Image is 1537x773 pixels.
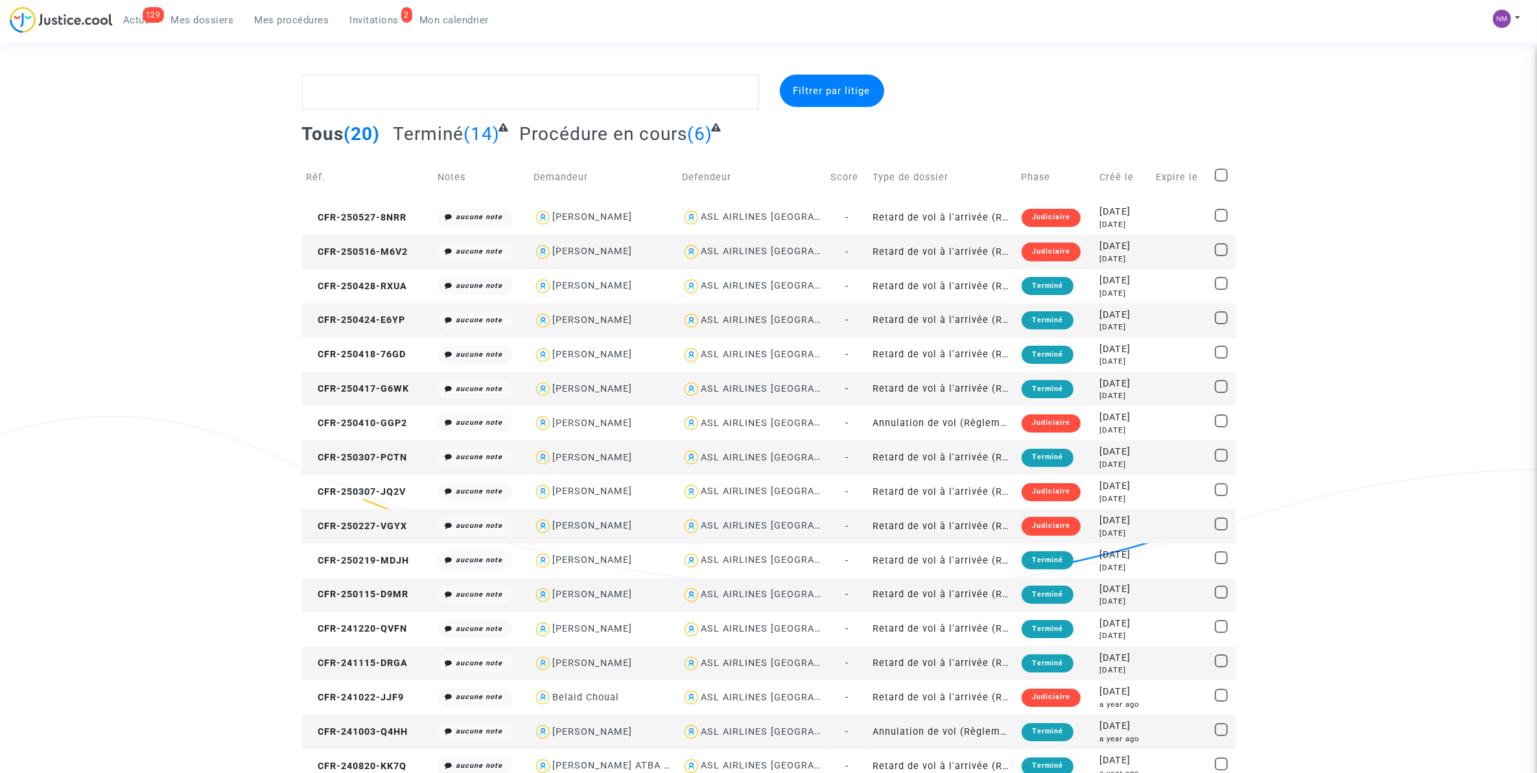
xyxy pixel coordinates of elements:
div: ASL AIRLINES [GEOGRAPHIC_DATA] [701,452,871,463]
span: Mon calendrier [419,14,489,26]
div: Belaid Choual [552,692,619,703]
span: - [845,383,849,394]
div: [DATE] [1099,239,1147,254]
div: [PERSON_NAME] ATBA BENATBA [552,760,709,771]
td: Annulation de vol (Règlement CE n°261/2004) [869,406,1017,440]
div: [PERSON_NAME] [552,554,632,565]
img: icon-user.svg [534,620,552,639]
span: - [845,589,849,600]
i: aucune note [456,590,502,599]
span: Terminé [393,123,463,145]
span: - [845,486,849,497]
img: icon-user.svg [682,277,701,296]
span: CFR-250516-M6V2 [307,246,408,257]
img: icon-user.svg [682,346,701,364]
img: icon-user.svg [534,722,552,741]
div: ASL AIRLINES [GEOGRAPHIC_DATA] [701,520,871,531]
div: ASL AIRLINES [GEOGRAPHIC_DATA] [701,418,871,429]
div: [PERSON_NAME] [552,726,632,737]
img: icon-user.svg [682,414,701,433]
div: a year ago [1099,733,1147,744]
i: aucune note [456,316,502,324]
img: icon-user.svg [534,380,552,399]
img: icon-user.svg [534,277,552,296]
i: aucune note [456,213,502,221]
div: [DATE] [1099,342,1147,357]
span: - [845,658,849,669]
span: - [845,726,849,737]
div: [PERSON_NAME] [552,486,632,497]
td: Defendeur [677,154,826,200]
span: CFR-241022-JJF9 [307,692,405,703]
div: [DATE] [1099,288,1147,299]
img: icon-user.svg [682,482,701,501]
div: [DATE] [1099,205,1147,219]
div: [DATE] [1099,254,1147,265]
img: icon-user.svg [682,208,701,227]
i: aucune note [456,761,502,770]
span: (14) [463,123,500,145]
div: ASL AIRLINES [GEOGRAPHIC_DATA] [701,589,871,600]
div: Terminé [1022,723,1074,741]
span: Filtrer par litige [793,85,871,97]
span: CFR-241115-DRGA [307,658,408,669]
td: Retard de vol à l'arrivée (Règlement CE n°261/2004) [869,509,1017,543]
div: Terminé [1022,380,1074,398]
span: Tous [302,123,344,145]
a: Mes dossiers [161,10,244,30]
td: Créé le [1095,154,1151,200]
span: - [845,212,849,223]
img: icon-user.svg [682,688,701,707]
div: [DATE] [1099,665,1147,676]
div: Terminé [1022,586,1074,604]
i: aucune note [456,350,502,359]
span: CFR-240820-KK7Q [307,761,407,772]
i: aucune note [456,418,502,427]
i: aucune note [456,385,502,393]
span: - [845,452,849,463]
div: [DATE] [1099,445,1147,459]
div: [DATE] [1099,322,1147,333]
div: [DATE] [1099,651,1147,665]
div: ASL AIRLINES [GEOGRAPHIC_DATA] [701,280,871,291]
img: icon-user.svg [534,448,552,467]
div: [PERSON_NAME] [552,623,632,634]
div: [DATE] [1099,596,1147,607]
img: jc-logo.svg [10,6,113,33]
td: Expire le [1151,154,1210,200]
td: Score [826,154,868,200]
i: aucune note [456,521,502,530]
div: ASL AIRLINES [GEOGRAPHIC_DATA] [701,383,871,394]
span: - [845,315,849,326]
td: Retard de vol à l'arrivée (Règlement CE n°261/2004) [869,647,1017,681]
span: CFR-250418-76GD [307,349,406,360]
div: [DATE] [1099,582,1147,597]
div: [DATE] [1099,274,1147,288]
span: CFR-250417-G6WK [307,383,410,394]
span: CFR-250219-MDJH [307,555,410,566]
td: Retard de vol à l'arrivée (Règlement CE n°261/2004) [869,200,1017,235]
span: - [845,623,849,634]
img: icon-user.svg [534,414,552,433]
div: ASL AIRLINES [GEOGRAPHIC_DATA] [701,623,871,634]
i: aucune note [456,727,502,735]
div: [DATE] [1099,514,1147,528]
img: icon-user.svg [682,380,701,399]
div: [DATE] [1099,390,1147,401]
div: [DATE] [1099,459,1147,470]
span: CFR-250527-8NRR [307,212,407,223]
td: Retard de vol à l'arrivée (Règlement CE n°261/2004) [869,303,1017,338]
i: aucune note [456,453,502,461]
span: - [845,349,849,360]
span: CFR-250410-GGP2 [307,418,408,429]
i: aucune note [456,693,502,701]
td: Retard de vol à l'arrivée (Règlement CE n°261/2004) [869,612,1017,647]
td: Retard de vol à l'arrivée (Règlement CE n°261/2004) [869,543,1017,578]
td: Retard de vol à l'arrivée (Règlement CE n°261/2004) [869,475,1017,509]
div: Terminé [1022,346,1074,364]
span: CFR-241003-Q4HH [307,726,408,737]
span: CFR-250307-JQ2V [307,486,406,497]
span: - [845,555,849,566]
td: Retard de vol à l'arrivée (Règlement CE n°261/2004) [869,338,1017,372]
td: Type de dossier [869,154,1017,200]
